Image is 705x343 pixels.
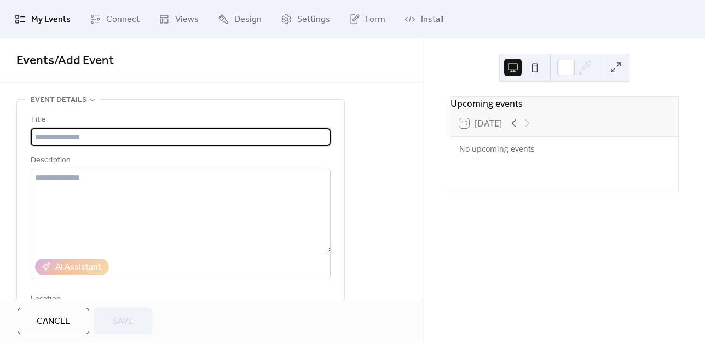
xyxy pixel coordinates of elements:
a: Events [16,49,54,73]
span: Connect [106,13,140,26]
span: Design [234,13,262,26]
a: Design [210,4,270,34]
a: Views [151,4,207,34]
a: Install [396,4,452,34]
span: Install [421,13,443,26]
span: Cancel [37,315,70,328]
div: Title [31,113,328,127]
div: Upcoming events [450,97,678,110]
a: Connect [82,4,148,34]
a: Settings [273,4,338,34]
button: Cancel [18,308,89,334]
div: Description [31,154,328,167]
span: Event details [31,94,86,107]
span: Form [366,13,385,26]
div: Location [31,293,328,306]
span: Views [175,13,199,26]
span: Settings [297,13,330,26]
a: Form [341,4,394,34]
span: / Add Event [54,49,114,73]
span: My Events [31,13,71,26]
a: My Events [7,4,79,34]
div: No upcoming events [459,144,669,154]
